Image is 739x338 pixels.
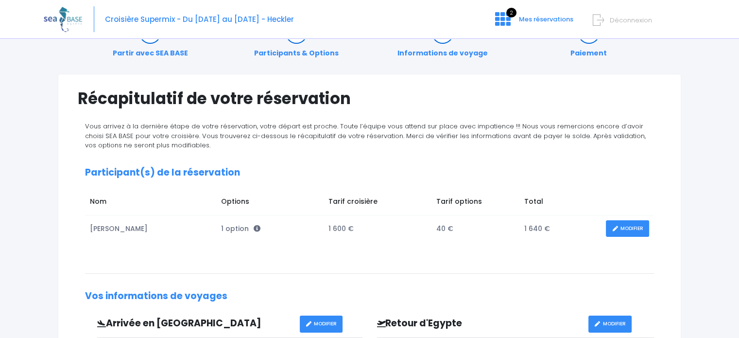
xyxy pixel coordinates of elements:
td: Nom [85,192,216,215]
a: Informations de voyage [393,28,493,58]
td: 40 € [431,215,519,242]
a: Participants & Options [249,28,344,58]
td: 1 640 € [519,215,601,242]
td: Options [216,192,324,215]
a: 2 Mes réservations [487,18,579,27]
a: MODIFIER [300,316,343,333]
a: MODIFIER [606,220,649,237]
span: 2 [506,8,516,18]
span: Déconnexion [610,16,652,25]
span: Vous arrivez à la dernière étape de votre réservation, votre départ est proche. Toute l’équipe vo... [85,122,646,150]
span: Mes réservations [519,15,573,24]
td: Tarif options [431,192,519,215]
span: 1 option [221,224,260,233]
a: MODIFIER [588,316,632,333]
h2: Participant(s) de la réservation [85,167,654,178]
h3: Retour d'Egypte [370,318,588,329]
td: [PERSON_NAME] [85,215,216,242]
td: Total [519,192,601,215]
td: Tarif croisière [324,192,431,215]
h1: Récapitulatif de votre réservation [78,89,661,108]
a: Paiement [566,28,612,58]
td: 1 600 € [324,215,431,242]
span: Croisière Supermix - Du [DATE] au [DATE] - Heckler [105,14,294,24]
h2: Vos informations de voyages [85,291,654,302]
a: Partir avec SEA BASE [108,28,193,58]
h3: Arrivée en [GEOGRAPHIC_DATA] [90,318,300,329]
